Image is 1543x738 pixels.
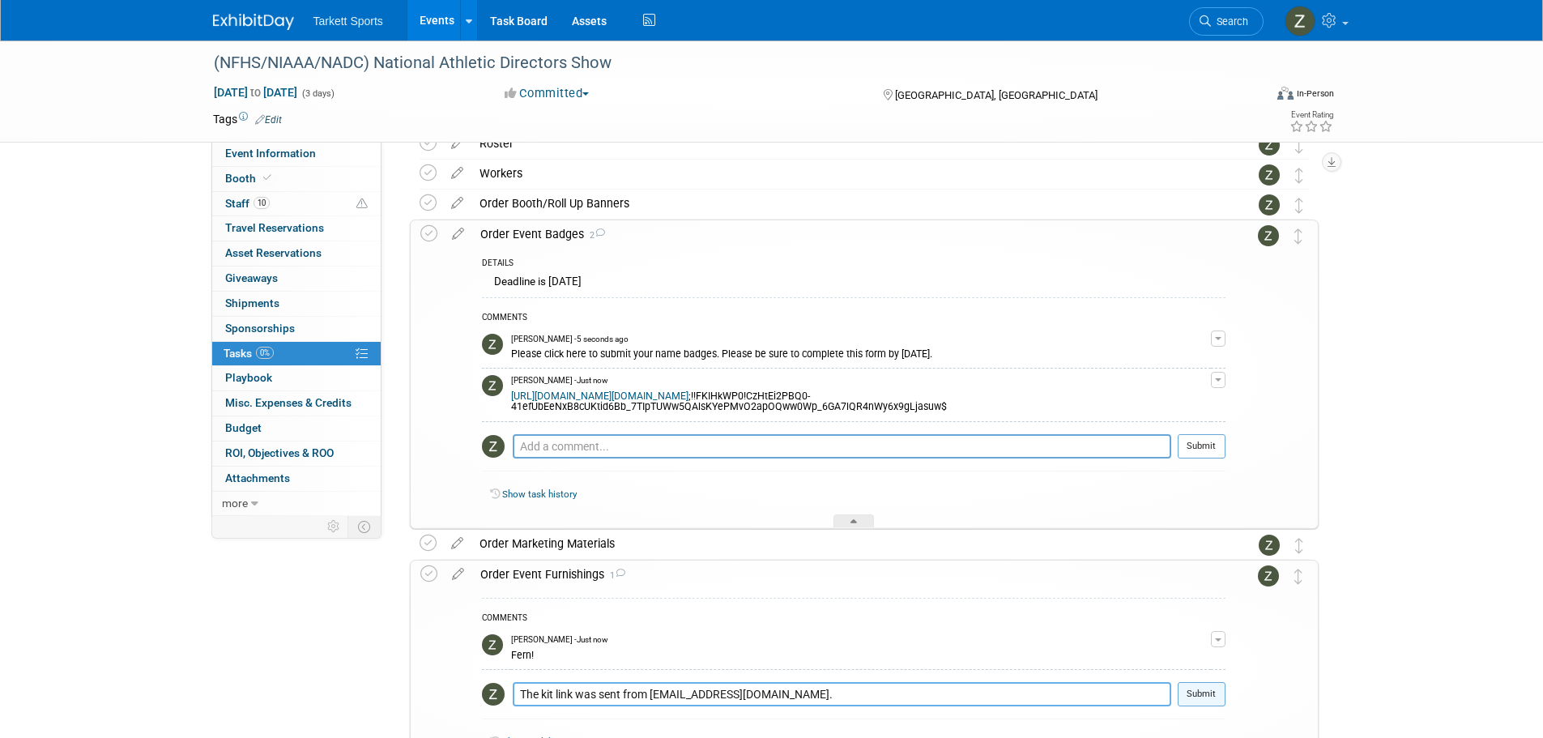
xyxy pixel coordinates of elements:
[1294,569,1302,584] i: Move task
[511,345,1211,360] div: Please click here to submit your name badges. Please be sure to complete this form by [DATE].
[511,375,607,386] span: [PERSON_NAME] - Just now
[443,136,471,151] a: edit
[212,317,381,341] a: Sponsorships
[1294,228,1302,244] i: Move task
[1295,168,1303,183] i: Move task
[256,347,274,359] span: 0%
[225,371,272,384] span: Playbook
[482,334,503,355] img: Zak Sigler
[482,310,1225,327] div: COMMENTS
[1258,565,1279,587] img: Zak Sigler
[356,197,368,211] span: Potential Scheduling Conflict -- at least one attendee is tagged in another overlapping event.
[471,130,1226,157] div: Roster
[1259,194,1280,215] img: Zak Sigler
[482,375,503,396] img: Zak Sigler
[225,172,275,185] span: Booth
[472,561,1225,588] div: Order Event Furnishings
[212,492,381,516] a: more
[212,442,381,466] a: ROI, Objectives & ROO
[212,292,381,316] a: Shipments
[208,49,1239,78] div: (NFHS/NIAAA/NADC) National Athletic Directors Show
[1295,138,1303,153] i: Move task
[212,366,381,390] a: Playbook
[212,467,381,491] a: Attachments
[313,15,383,28] span: Tarkett Sports
[1277,87,1294,100] img: Format-Inperson.png
[212,416,381,441] a: Budget
[471,160,1226,187] div: Workers
[482,611,1225,628] div: COMMENTS
[1295,538,1303,553] i: Move task
[212,216,381,241] a: Travel Reservations
[1259,134,1280,156] img: Zak Sigler
[225,396,352,409] span: Misc. Expenses & Credits
[254,197,270,209] span: 10
[213,111,282,127] td: Tags
[248,86,263,99] span: to
[1289,111,1333,119] div: Event Rating
[1285,6,1315,36] img: Zak Sigler
[482,634,503,655] img: Zak Sigler
[443,536,471,551] a: edit
[499,85,595,102] button: Committed
[482,258,1225,271] div: DETAILS
[225,147,316,160] span: Event Information
[1178,434,1225,459] button: Submit
[1168,84,1335,109] div: Event Format
[225,197,270,210] span: Staff
[1178,682,1225,706] button: Submit
[225,296,279,309] span: Shipments
[1259,164,1280,186] img: Zak Sigler
[212,391,381,416] a: Misc. Expenses & Credits
[320,516,348,537] td: Personalize Event Tab Strip
[604,570,625,581] span: 1
[225,421,262,434] span: Budget
[212,142,381,166] a: Event Information
[225,471,290,484] span: Attachments
[255,114,282,126] a: Edit
[263,173,271,182] i: Booth reservation complete
[225,322,295,335] span: Sponsorships
[482,435,505,458] img: Zak Sigler
[511,646,1211,662] div: Fern!
[212,267,381,291] a: Giveaways
[212,192,381,216] a: Staff10
[584,230,605,241] span: 2
[1211,15,1248,28] span: Search
[212,167,381,191] a: Booth
[347,516,381,537] td: Toggle Event Tabs
[1295,198,1303,213] i: Move task
[1258,225,1279,246] img: Zak Sigler
[224,347,274,360] span: Tasks
[471,190,1226,217] div: Order Booth/Roll Up Banners
[482,683,505,706] img: Zak Sigler
[511,334,629,345] span: [PERSON_NAME] - 5 seconds ago
[511,390,688,402] a: [URL][DOMAIN_NAME][DOMAIN_NAME]
[301,88,335,99] span: (3 days)
[472,220,1225,248] div: Order Event Badges
[511,634,607,646] span: [PERSON_NAME] - Just now
[1189,7,1264,36] a: Search
[225,271,278,284] span: Giveaways
[1296,87,1334,100] div: In-Person
[444,227,472,241] a: edit
[225,446,334,459] span: ROI, Objectives & ROO
[1259,535,1280,556] img: Zak Sigler
[213,14,294,30] img: ExhibitDay
[222,497,248,510] span: more
[225,221,324,234] span: Travel Reservations
[482,271,1225,296] div: Deadline is [DATE]
[502,488,577,500] a: Show task history
[443,166,471,181] a: edit
[225,246,322,259] span: Asset Reservations
[213,85,298,100] span: [DATE] [DATE]
[444,567,472,582] a: edit
[212,241,381,266] a: Asset Reservations
[212,342,381,366] a: Tasks0%
[895,89,1098,101] span: [GEOGRAPHIC_DATA], [GEOGRAPHIC_DATA]
[471,530,1226,557] div: Order Marketing Materials
[443,196,471,211] a: edit
[511,387,1211,413] div: ;!!FKIHkWP0!CzHtEi2PBQ0-41efUbEeNxB8cUKtid6Bb_7TIpTUWw5QAlsKYePMvO2apOQww0Wp_6GA7lQR4nWy6x9gLjasuw$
